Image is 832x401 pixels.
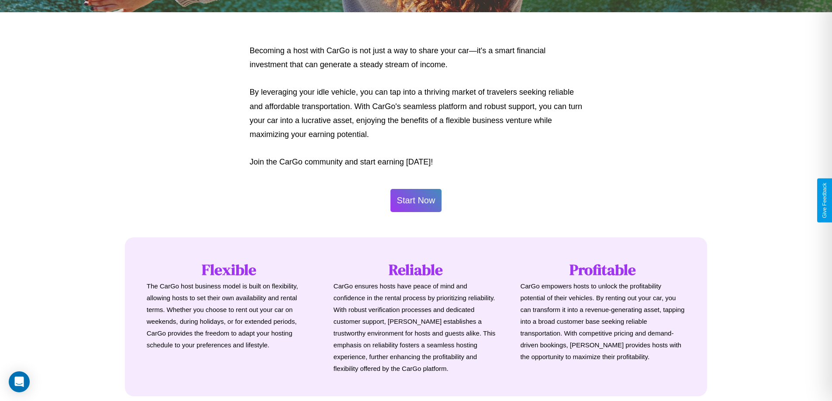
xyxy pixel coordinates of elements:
p: The CarGo host business model is built on flexibility, allowing hosts to set their own availabili... [147,280,312,351]
button: Start Now [390,189,442,212]
p: By leveraging your idle vehicle, you can tap into a thriving market of travelers seeking reliable... [250,85,583,142]
div: Open Intercom Messenger [9,371,30,392]
p: Becoming a host with CarGo is not just a way to share your car—it's a smart financial investment ... [250,44,583,72]
p: CarGo ensures hosts have peace of mind and confidence in the rental process by prioritizing relia... [334,280,499,374]
h1: Reliable [334,259,499,280]
div: Give Feedback [822,183,828,218]
p: Join the CarGo community and start earning [DATE]! [250,155,583,169]
p: CarGo empowers hosts to unlock the profitability potential of their vehicles. By renting out your... [520,280,685,363]
h1: Profitable [520,259,685,280]
h1: Flexible [147,259,312,280]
